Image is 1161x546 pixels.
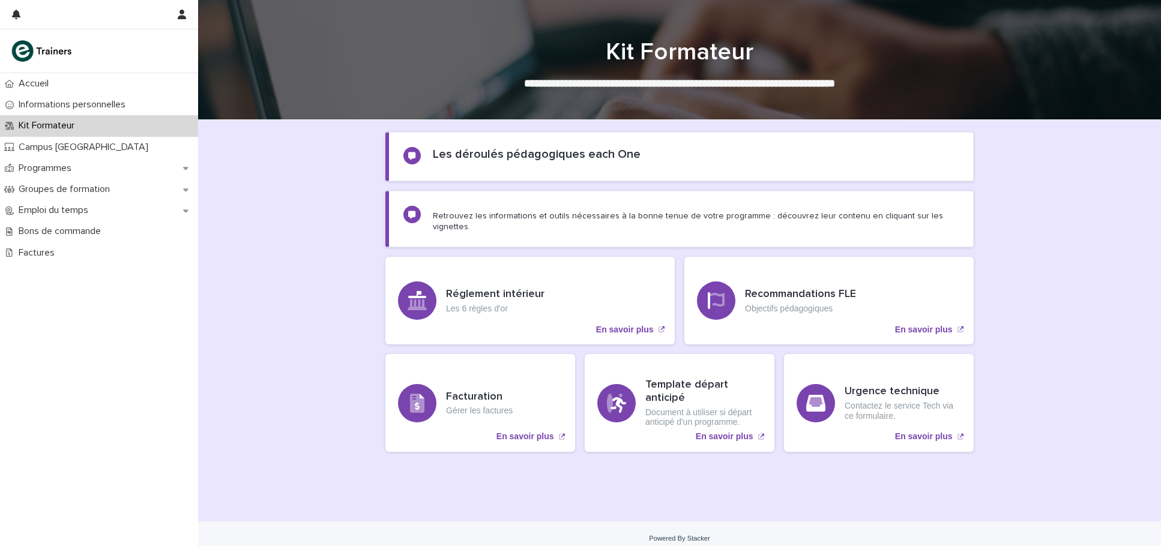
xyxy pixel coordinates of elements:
p: Retrouvez les informations et outils nécessaires à la bonne tenue de votre programme : découvrez ... [433,211,959,232]
p: Contactez le service Tech via ce formulaire. [845,401,961,421]
p: Document à utiliser si départ anticipé d'un programme. [645,407,762,428]
p: Bons de commande [14,226,110,237]
p: Informations personnelles [14,99,135,110]
h3: Réglement intérieur [446,288,544,301]
p: En savoir plus [596,325,654,335]
p: Kit Formateur [14,120,84,131]
p: En savoir plus [496,431,554,442]
p: Groupes de formation [14,184,119,195]
p: Programmes [14,163,81,174]
p: Les 6 règles d'or [446,304,544,314]
p: En savoir plus [696,431,753,442]
p: Emploi du temps [14,205,98,216]
h2: Les déroulés pédagogiques each One [433,147,641,161]
p: En savoir plus [895,325,953,335]
a: En savoir plus [385,354,575,452]
h3: Urgence technique [845,385,961,398]
p: Objectifs pédagogiques [745,304,856,314]
a: En savoir plus [784,354,974,452]
p: Factures [14,247,64,259]
p: Accueil [14,78,58,89]
p: Campus [GEOGRAPHIC_DATA] [14,142,158,153]
a: En savoir plus [684,257,974,344]
h1: Kit Formateur [385,38,974,67]
h3: Facturation [446,391,513,404]
p: En savoir plus [895,431,953,442]
h3: Recommandations FLE [745,288,856,301]
a: En savoir plus [585,354,774,452]
a: Powered By Stacker [649,535,710,542]
img: K0CqGN7SDeD6s4JG8KQk [10,39,76,63]
p: Gérer les factures [446,406,513,416]
h3: Template départ anticipé [645,379,762,404]
a: En savoir plus [385,257,675,344]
